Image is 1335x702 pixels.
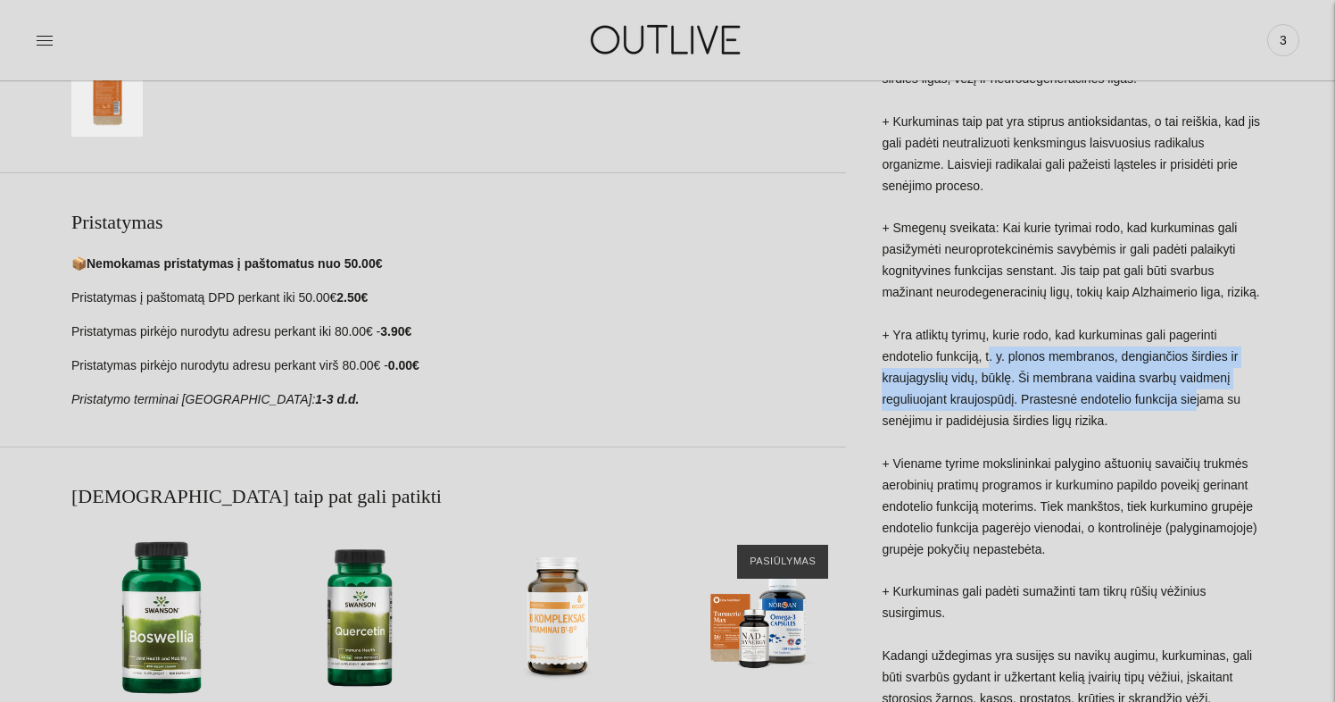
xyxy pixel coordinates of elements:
[71,64,143,137] button: Translation missing: en.general.accessibility.image_thumbail
[71,322,846,343] p: Pristatymas pirkėjo nurodytu adresu perkant iki 80.00€ -
[71,355,846,377] p: Pristatymas pirkėjo nurodytu adresu perkant virš 80.00€ -
[315,392,359,406] strong: 1-3 d.d.
[71,392,315,406] em: Pristatymo terminai [GEOGRAPHIC_DATA]:
[71,209,846,236] h2: Pristatymas
[1267,21,1299,60] a: 3
[1271,28,1296,53] span: 3
[71,288,846,309] p: Pristatymas į paštomatą DPD perkant iki 50.00€
[556,9,779,71] img: OUTLIVE
[388,358,419,372] strong: 0.00€
[71,483,846,510] h2: [DEMOGRAPHIC_DATA] taip pat gali patikti
[87,256,382,271] strong: Nemokamas pristatymas į paštomatus nuo 50.00€
[71,254,846,275] p: 📦
[380,324,411,338] strong: 3.90€
[336,290,368,305] strong: 2.50€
